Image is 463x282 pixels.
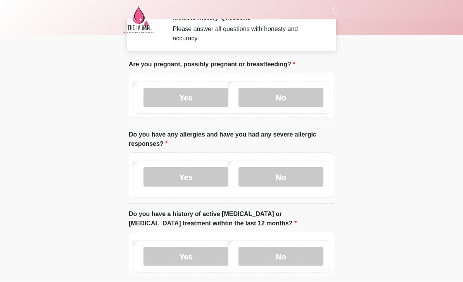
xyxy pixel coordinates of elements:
[129,130,334,149] label: Do you have any allergies and have you had any severe allergic responses?
[238,88,323,107] label: No
[143,247,228,266] label: Yes
[129,209,334,228] label: Do you have a history of active [MEDICAL_DATA] or [MEDICAL_DATA] treatment withtin the last 12 mo...
[129,60,295,69] label: Are you pregnant, possibly pregnant or breastfeeding?
[238,247,323,266] label: No
[143,88,228,107] label: Yes
[238,167,323,187] label: No
[121,6,156,33] img: The IV Bar, LLC Logo
[143,167,228,187] label: Yes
